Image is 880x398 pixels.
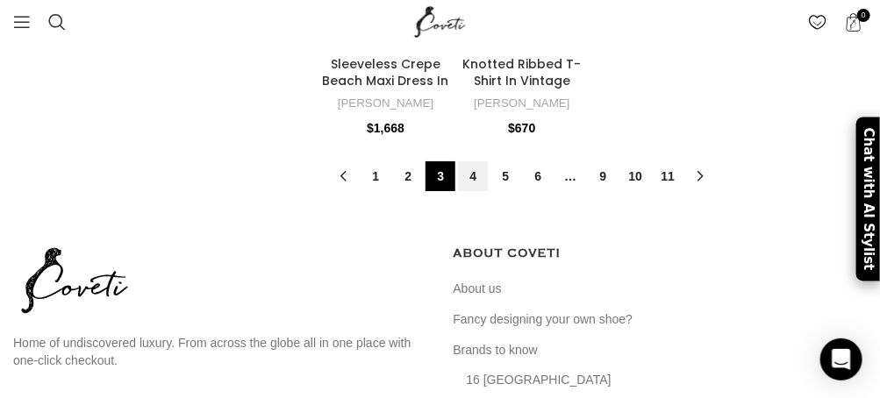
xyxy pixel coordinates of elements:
[4,4,39,39] a: Open mobile menu
[426,161,455,191] span: Page 3
[462,55,581,107] a: Knotted Ribbed T-Shirt In Vintage Burgundy
[820,338,862,380] div: Open Intercom Messenger
[588,161,618,191] a: Page 9
[367,121,404,135] bdi: 1,668
[361,161,390,191] a: Page 1
[555,161,585,191] span: …
[454,342,540,359] a: Brands to know
[508,121,515,135] span: $
[474,96,569,110] a: [PERSON_NAME]
[39,4,75,39] a: Search
[454,244,868,263] h5: ABOUT COVETI
[620,161,650,191] a: Page 10
[458,161,488,191] a: Page 4
[454,281,504,299] a: About us
[490,161,520,191] a: Page 5
[323,55,449,107] a: Sleeveless Crepe Beach Maxi Dress In Cream
[508,121,535,135] bdi: 670
[523,161,553,191] a: Page 6
[799,4,835,39] div: My Wishlist
[338,96,433,110] a: [PERSON_NAME]
[685,161,715,191] a: →
[393,161,423,191] a: Page 2
[454,311,635,329] a: Fancy designing your own shoe?
[328,161,358,191] a: ←
[857,9,870,22] span: 0
[411,14,469,28] a: Site logo
[653,161,683,191] a: Page 11
[13,335,427,369] p: Home of undiscovered luxury. From across the globe all in one place with one-click checkout.
[835,4,871,39] a: 0
[13,244,136,317] img: coveti-black-logo_ueqiqk.png
[467,372,613,389] a: 16 [GEOGRAPHIC_DATA]
[367,121,374,135] span: $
